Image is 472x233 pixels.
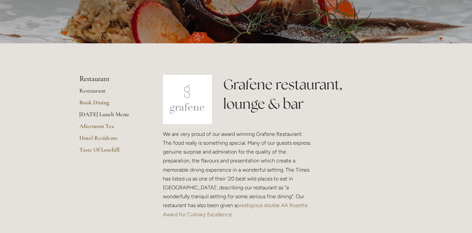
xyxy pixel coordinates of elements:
a: [DATE] Lunch Menu [79,111,142,122]
a: Afternoon Tea [79,122,142,134]
a: prestigious double AA Rosette Award for Culinary Excellence [163,202,309,217]
a: Restaurant [79,87,142,99]
a: Hotel Residents [79,134,142,146]
img: grafene.jpg [163,75,212,124]
a: Book Dining [79,99,142,111]
h1: Grafene restaurant, lounge & bar [223,75,393,114]
li: Restaurant [79,75,142,83]
a: Taste Of Losehill [79,146,142,158]
p: We are very proud of our award winning Grafene Restaurant. The food really is something special. ... [163,130,312,219]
